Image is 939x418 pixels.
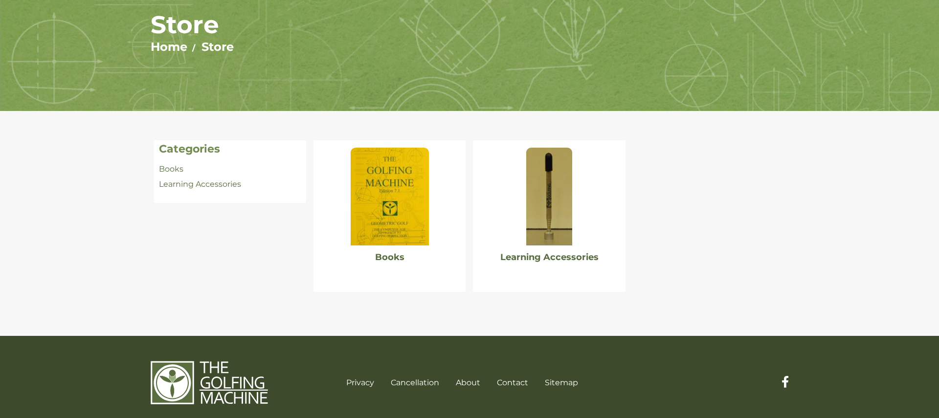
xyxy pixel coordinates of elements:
a: Cancellation [391,378,439,387]
a: Books [375,252,404,263]
a: Home [151,40,187,54]
a: Learning Accessories [500,252,599,263]
a: Contact [497,378,528,387]
a: Privacy [346,378,374,387]
h4: Categories [159,143,301,155]
a: Store [201,40,234,54]
a: About [456,378,480,387]
img: The Golfing Machine [151,360,268,405]
a: Sitemap [545,378,578,387]
a: Books [159,164,183,174]
h1: Store [151,10,789,40]
a: Learning Accessories [159,179,241,189]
